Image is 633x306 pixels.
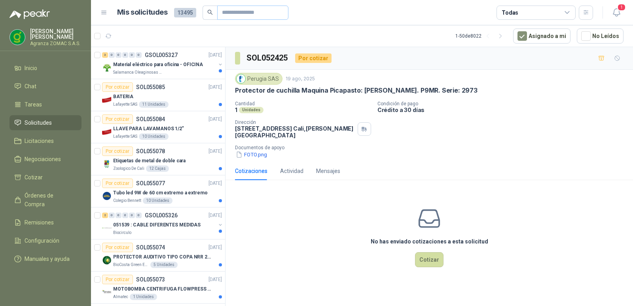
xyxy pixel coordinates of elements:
div: 0 [129,52,135,58]
p: [DATE] [208,84,222,91]
div: 3 [102,52,108,58]
p: [STREET_ADDRESS] Cali , [PERSON_NAME][GEOGRAPHIC_DATA] [235,125,354,139]
span: Solicitudes [25,118,52,127]
img: Company Logo [102,287,112,297]
p: MOTOBOMBA CENTRIFUGA FLOWPRESS 1.5HP-220 [113,285,212,293]
h1: Mis solicitudes [117,7,168,18]
span: Manuales y ayuda [25,255,70,263]
div: 5 Unidades [150,262,178,268]
p: Lafayette SAS [113,101,137,108]
a: Por cotizarSOL055085[DATE] Company LogoBATERIALafayette SAS11 Unidades [91,79,225,111]
p: [DATE] [208,276,222,283]
a: Por cotizarSOL055084[DATE] Company LogoLLAVE PARA LAVAMANOS 1/2"Lafayette SAS10 Unidades [91,111,225,143]
span: Tareas [25,100,42,109]
div: Por cotizar [102,179,133,188]
a: Inicio [9,61,81,76]
h3: No has enviado cotizaciones a esta solicitud [371,237,488,246]
p: SOL055085 [136,84,165,90]
p: GSOL005327 [145,52,178,58]
img: Company Logo [102,159,112,169]
p: PROTECTOR AUDITIVO TIPO COPA NRR 23dB [113,253,212,261]
p: [DATE] [208,212,222,219]
p: SOL055084 [136,116,165,122]
p: [DATE] [208,244,222,251]
p: Zoologico De Cali [113,165,144,172]
p: SOL055077 [136,181,165,186]
p: 1 [235,106,237,113]
p: [DATE] [208,51,222,59]
img: Company Logo [102,95,112,105]
p: BioCosta Green Energy S.A.S [113,262,149,268]
a: 3 0 0 0 0 0 GSOL005327[DATE] Company LogoMaterial eléctrico para oficina - OFICINASalamanca Oleag... [102,50,224,76]
p: Agranza ZOMAC S.A.S. [30,41,81,46]
p: Documentos de apoyo [235,145,630,150]
p: Condición de pago [377,101,630,106]
div: 11 Unidades [139,101,169,108]
a: Cotizar [9,170,81,185]
button: FOTO.png [235,150,268,159]
span: 1 [617,4,626,11]
div: Por cotizar [102,82,133,92]
div: 0 [122,213,128,218]
div: 0 [122,52,128,58]
div: Por cotizar [102,243,133,252]
a: Por cotizarSOL055078[DATE] Company LogoEtiquetas de metal de doble caraZoologico De Cali12 Cajas [91,143,225,175]
span: search [207,10,213,15]
p: Cantidad [235,101,371,106]
p: GSOL005326 [145,213,178,218]
a: Configuración [9,233,81,248]
span: Negociaciones [25,155,61,163]
div: 0 [116,52,121,58]
p: SOL055074 [136,245,165,250]
p: 051539 : CABLE DIFERENTES MEDIDAS [113,221,201,229]
a: 2 0 0 0 0 0 GSOL005326[DATE] Company Logo051539 : CABLE DIFERENTES MEDIDASBiocirculo [102,211,224,236]
span: 13495 [174,8,196,17]
a: Por cotizarSOL055073[DATE] Company LogoMOTOBOMBA CENTRIFUGA FLOWPRESS 1.5HP-220Almatec1 Unidades [91,272,225,304]
button: Cotizar [415,252,443,267]
img: Company Logo [237,74,245,83]
div: 0 [109,213,115,218]
span: Cotizar [25,173,43,182]
p: Protector de cuchilla Maquina Picapasto: [PERSON_NAME]. P9MR. Serie: 2973 [235,86,478,95]
img: Logo peakr [9,10,50,19]
button: 1 [609,6,624,20]
div: Perugia SAS [235,73,282,85]
a: Chat [9,79,81,94]
img: Company Logo [102,63,112,72]
p: Biocirculo [113,230,131,236]
a: Por cotizarSOL055077[DATE] Company LogoTubo led 9W de 60 cm extremo a extremoColegio Bennett10 Un... [91,175,225,207]
p: Colegio Bennett [113,198,141,204]
span: Órdenes de Compra [25,191,74,209]
div: 10 Unidades [139,133,169,140]
div: 0 [136,213,142,218]
div: 0 [129,213,135,218]
p: [DATE] [208,148,222,155]
p: [DATE] [208,116,222,123]
span: Remisiones [25,218,54,227]
div: 2 [102,213,108,218]
div: Por cotizar [102,114,133,124]
div: Actividad [280,167,303,175]
div: Por cotizar [102,275,133,284]
p: LLAVE PARA LAVAMANOS 1/2" [113,125,184,133]
img: Company Logo [102,191,112,201]
div: 1 - 50 de 8022 [455,30,507,42]
div: 0 [116,213,121,218]
div: Mensajes [316,167,340,175]
p: [DATE] [208,180,222,187]
div: Por cotizar [295,53,332,63]
p: 19 ago, 2025 [286,75,315,83]
a: Licitaciones [9,133,81,148]
p: [PERSON_NAME] [PERSON_NAME] [30,29,81,40]
img: Company Logo [102,255,112,265]
div: 1 Unidades [130,294,157,300]
div: 0 [136,52,142,58]
h3: SOL052425 [246,52,289,64]
p: Salamanca Oleaginosas SAS [113,69,163,76]
a: Negociaciones [9,152,81,167]
span: Chat [25,82,36,91]
span: Licitaciones [25,137,54,145]
button: No Leídos [577,29,624,44]
div: 12 Cajas [146,165,169,172]
p: Etiquetas de metal de doble cara [113,157,186,165]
